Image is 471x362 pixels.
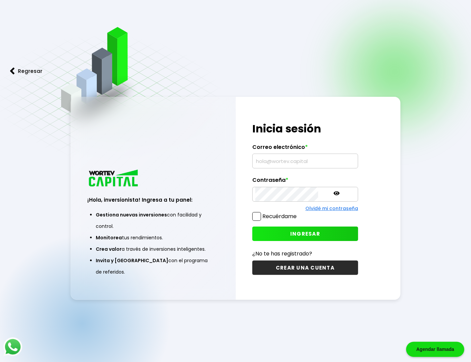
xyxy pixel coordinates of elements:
[406,342,464,357] div: Agendar llamada
[252,177,358,187] label: Contraseña
[255,154,355,168] input: hola@wortev.capital
[96,211,167,218] span: Gestiona nuevas inversiones
[252,144,358,154] label: Correo electrónico
[96,243,211,255] li: a través de inversiones inteligentes.
[252,249,358,258] p: ¿No te has registrado?
[252,121,358,137] h1: Inicia sesión
[87,196,219,204] h3: ¡Hola, inversionista! Ingresa a tu panel:
[96,257,168,264] span: Invita y [GEOGRAPHIC_DATA]
[96,209,211,232] li: con facilidad y control.
[3,337,22,356] img: logos_whatsapp-icon.242b2217.svg
[96,255,211,278] li: con el programa de referidos.
[252,260,358,275] button: CREAR UNA CUENTA
[252,227,358,241] button: INGRESAR
[96,246,122,252] span: Crea valor
[87,169,140,189] img: logo_wortev_capital
[305,205,358,212] a: Olvidé mi contraseña
[10,68,15,75] img: flecha izquierda
[262,212,297,220] label: Recuérdame
[96,232,211,243] li: tus rendimientos.
[252,249,358,275] a: ¿No te has registrado?CREAR UNA CUENTA
[290,230,320,237] span: INGRESAR
[96,234,122,241] span: Monitorea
